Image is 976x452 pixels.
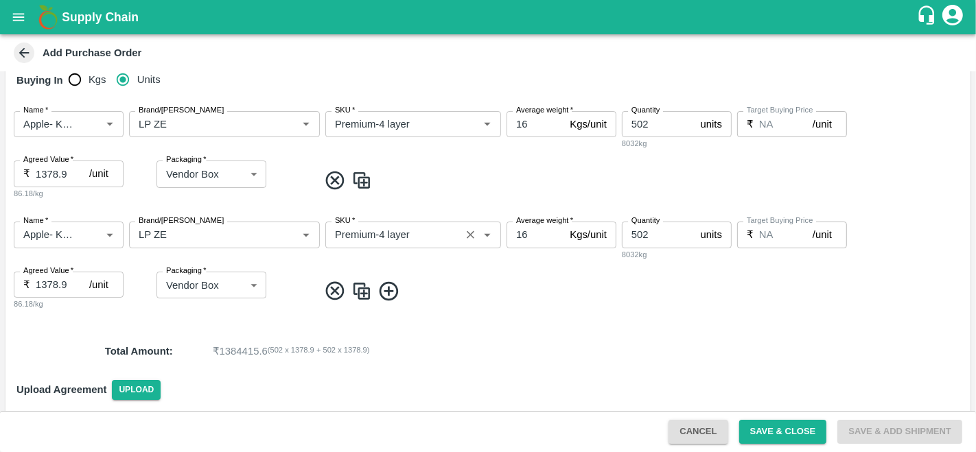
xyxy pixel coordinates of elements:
button: Open [297,226,315,243]
div: 8032kg [622,248,732,261]
p: /unit [813,227,832,242]
span: Upload [112,380,161,400]
img: CloneIcon [351,169,372,192]
input: SKU [329,115,456,133]
p: units [701,117,722,132]
div: 86.18/kg [14,298,151,310]
button: Open [297,115,315,133]
p: /unit [89,166,108,181]
input: Create Brand/Marka [133,226,275,243]
label: Target Buying Price [747,105,813,116]
label: Name [23,105,48,116]
button: Open [478,115,496,133]
span: ( 502 x 1378.9 + 502 x 1378.9 ) [268,344,370,359]
input: Name [18,226,79,243]
input: 0.0 [622,111,695,137]
label: Brand/[PERSON_NAME] [139,215,224,226]
b: Supply Chain [62,10,139,24]
p: ₹ 1384415.6 [213,344,268,359]
div: account of current user [940,3,965,32]
a: Supply Chain [62,8,916,27]
img: CloneIcon [351,280,372,302]
p: /unit [89,277,108,292]
button: open drawer [3,1,34,33]
input: Create Brand/Marka [133,115,275,133]
p: Kgs/unit [570,227,607,242]
input: SKU [329,226,456,243]
strong: Total Amount : [105,346,173,357]
span: Kgs [89,72,106,87]
label: Agreed Value [23,265,73,276]
input: 0.0 [622,222,695,248]
input: Name [18,115,79,133]
h6: Buying In [11,66,69,95]
input: 0.0 [36,160,89,187]
input: 0.0 [759,222,813,248]
label: Name [23,215,48,226]
label: Quantity [631,105,660,116]
button: Open [478,226,496,243]
p: Vendor Box [166,167,219,182]
label: Agreed Value [23,154,73,165]
p: ₹ [23,166,30,181]
input: 0.0 [759,111,813,137]
strong: Upload Agreement [16,384,106,395]
label: Quantity [631,215,660,226]
label: SKU [335,105,355,116]
label: SKU [335,215,355,226]
input: 0.0 [507,222,564,248]
span: Units [137,72,161,87]
button: Save & Close [739,420,827,444]
p: ₹ [747,117,754,132]
p: units [701,227,722,242]
input: 0.0 [36,272,89,298]
div: customer-support [916,5,940,29]
label: Packaging [166,265,207,276]
div: 86.18/kg [14,187,151,200]
b: Add Purchase Order [43,47,141,58]
label: Average weight [516,105,573,116]
p: ₹ [747,227,754,242]
button: Open [101,115,119,133]
label: Target Buying Price [747,215,813,226]
button: Clear [461,226,480,244]
button: Open [101,226,119,243]
p: Vendor Box [166,278,219,293]
label: Brand/[PERSON_NAME] [139,105,224,116]
p: Kgs/unit [570,117,607,132]
p: ₹ [23,277,30,292]
div: 8032kg [622,137,732,150]
label: Packaging [166,154,207,165]
button: Cancel [669,420,728,444]
input: 0.0 [507,111,564,137]
img: logo [34,3,62,31]
label: Average weight [516,215,573,226]
div: buying_in [69,66,172,93]
p: /unit [813,117,832,132]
